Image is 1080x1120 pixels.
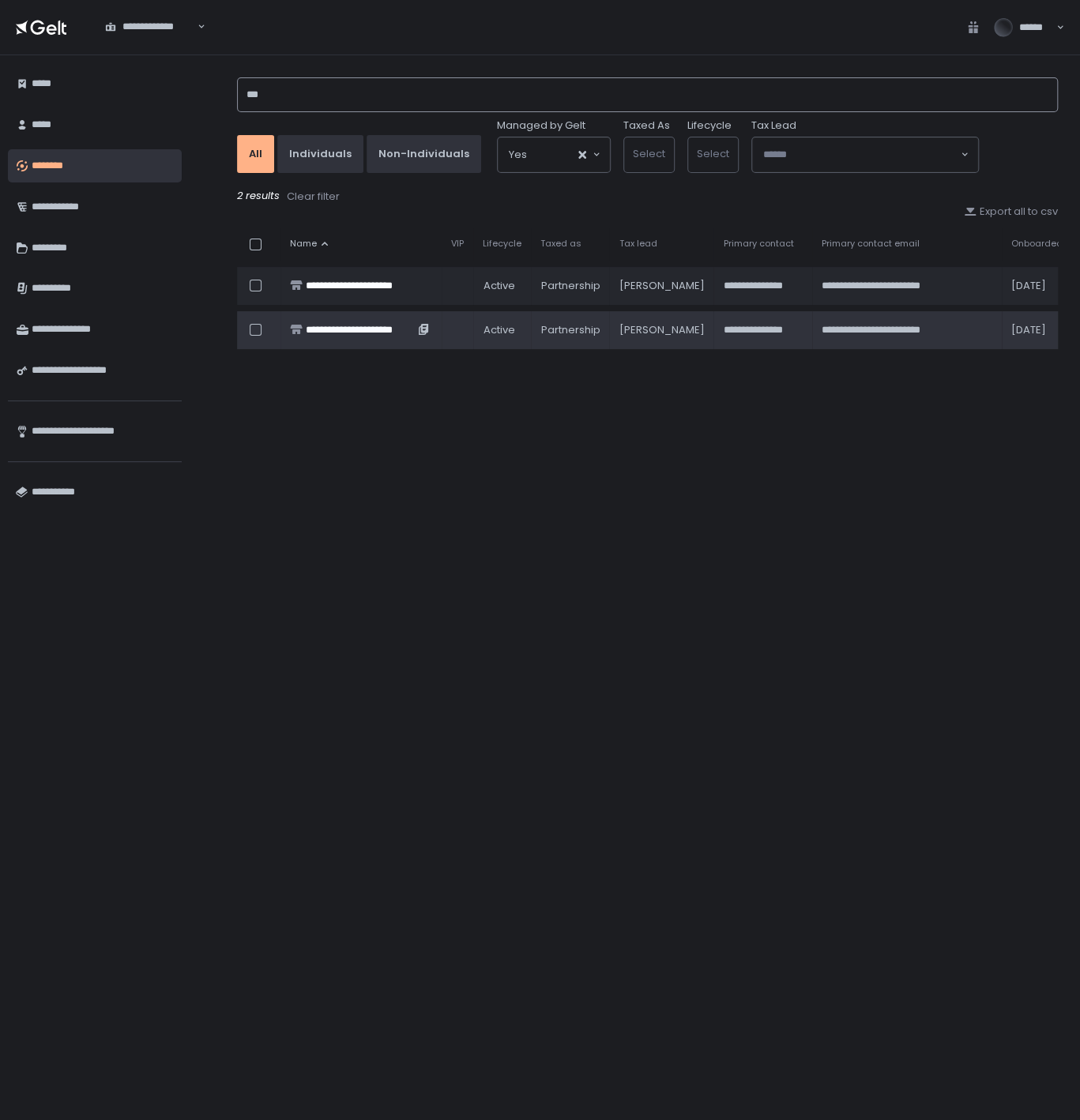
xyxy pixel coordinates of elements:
span: Primary contact email [822,238,920,250]
div: Non-Individuals [378,147,469,161]
span: Tax Lead [751,118,796,133]
span: Managed by Gelt [497,118,585,133]
span: Select [633,146,665,161]
span: Onboarded on [1011,238,1076,250]
div: Partnership [540,323,600,337]
button: Clear filter [286,189,341,205]
div: [PERSON_NAME] [619,279,704,293]
label: Taxed As [623,118,670,133]
div: Search for option [95,11,205,43]
span: Tax lead [619,238,657,250]
button: Clear Selected [578,151,586,159]
div: Partnership [540,279,600,293]
div: [DATE] [1011,279,1076,293]
span: Lifecycle [483,238,521,250]
label: Lifecycle [687,118,732,133]
input: Search for option [105,34,196,50]
span: Name [290,238,317,250]
button: All [237,135,274,173]
span: Select [697,146,729,161]
button: Individuals [277,135,363,173]
div: 2 results [237,189,1058,205]
div: Individuals [289,147,352,161]
div: Clear filter [287,190,340,204]
div: Search for option [752,137,978,172]
button: Non-Individuals [367,135,481,173]
div: [DATE] [1011,323,1076,337]
div: Search for option [498,137,610,172]
input: Search for option [527,147,577,163]
button: Export all to csv [964,205,1058,219]
span: VIP [451,238,464,250]
div: [PERSON_NAME] [619,323,704,337]
input: Search for option [763,147,959,163]
span: Taxed as [540,238,581,250]
span: active [483,323,514,337]
span: Primary contact [723,238,793,250]
span: active [483,279,514,293]
div: All [249,147,262,161]
span: Yes [509,147,527,163]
